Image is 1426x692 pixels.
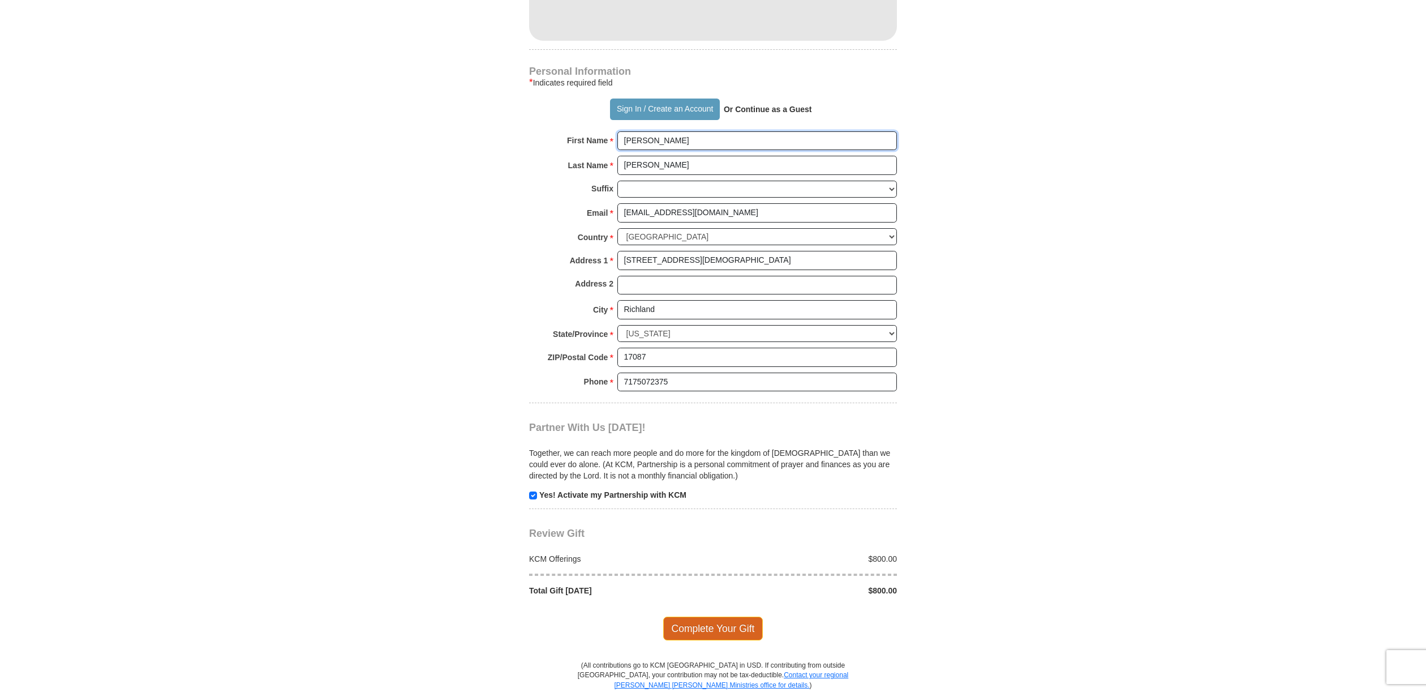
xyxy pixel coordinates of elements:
[593,302,608,318] strong: City
[567,133,608,148] strong: First Name
[713,553,903,565] div: $800.00
[614,671,848,689] a: Contact your regional [PERSON_NAME] [PERSON_NAME] Ministries office for details.
[548,349,608,365] strong: ZIP/Postal Code
[663,617,763,640] span: Complete Your Gift
[553,326,608,342] strong: State/Province
[529,528,585,539] span: Review Gift
[713,585,903,596] div: $800.00
[587,205,608,221] strong: Email
[529,67,897,76] h4: Personal Information
[529,447,897,481] p: Together, we can reach more people and do more for the kingdom of [DEMOGRAPHIC_DATA] than we coul...
[578,229,608,245] strong: Country
[523,553,714,565] div: KCM Offerings
[523,585,714,596] div: Total Gift [DATE]
[529,422,646,433] span: Partner With Us [DATE]!
[568,157,608,173] strong: Last Name
[610,99,719,120] button: Sign In / Create an Account
[570,253,608,268] strong: Address 1
[575,276,613,292] strong: Address 2
[539,490,686,499] strong: Yes! Activate my Partnership with KCM
[584,374,608,390] strong: Phone
[529,76,897,89] div: Indicates required field
[724,105,812,114] strong: Or Continue as a Guest
[591,181,613,197] strong: Suffix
